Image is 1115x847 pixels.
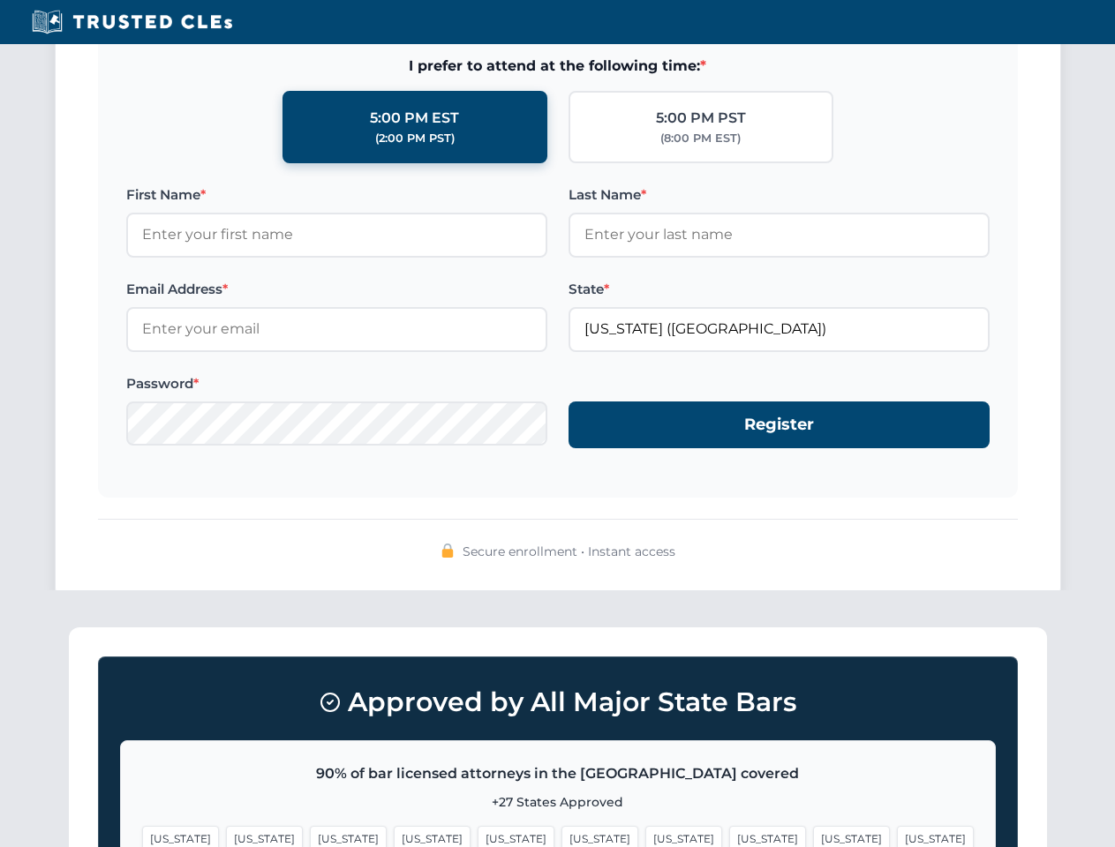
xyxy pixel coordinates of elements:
[126,213,547,257] input: Enter your first name
[126,55,990,78] span: I prefer to attend at the following time:
[370,107,459,130] div: 5:00 PM EST
[120,678,996,726] h3: Approved by All Major State Bars
[26,9,237,35] img: Trusted CLEs
[126,184,547,206] label: First Name
[656,107,746,130] div: 5:00 PM PST
[569,279,990,300] label: State
[126,373,547,394] label: Password
[441,543,455,558] img: 🔒
[142,762,974,785] p: 90% of bar licensed attorneys in the [GEOGRAPHIC_DATA] covered
[142,792,974,812] p: +27 States Approved
[375,130,455,147] div: (2:00 PM PST)
[660,130,741,147] div: (8:00 PM EST)
[569,184,990,206] label: Last Name
[126,307,547,351] input: Enter your email
[569,213,990,257] input: Enter your last name
[126,279,547,300] label: Email Address
[569,401,990,448] button: Register
[569,307,990,351] input: Florida (FL)
[463,542,675,561] span: Secure enrollment • Instant access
